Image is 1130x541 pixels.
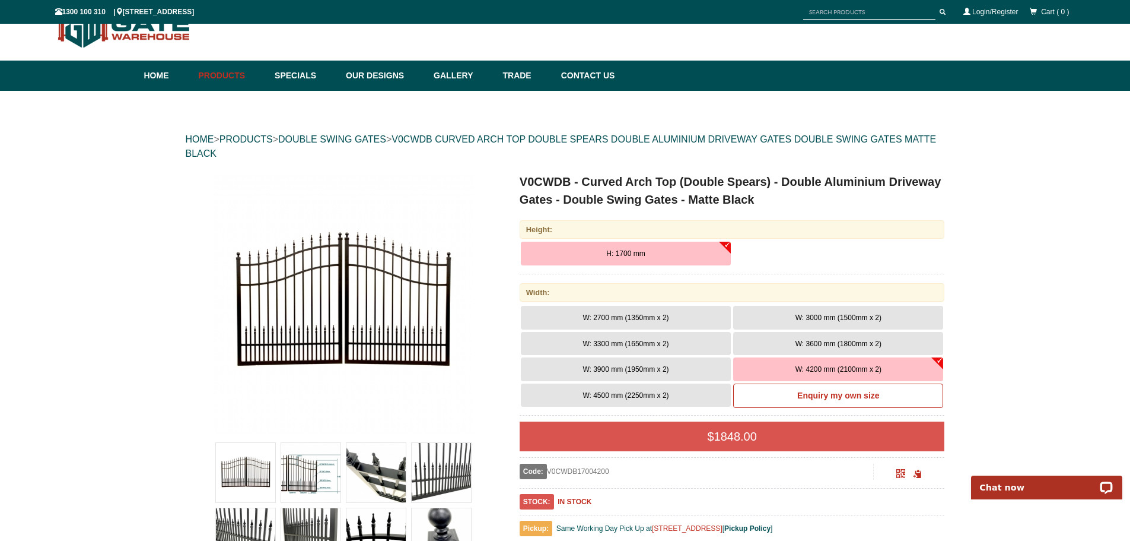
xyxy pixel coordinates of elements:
[606,249,645,258] span: H: 1700 mm
[556,524,773,533] span: Same Working Day Pick Up at [ ]
[521,332,731,356] button: W: 3300 mm (1650mm x 2)
[216,443,275,502] img: V0CWDB - Curved Arch Top (Double Spears) - Double Aluminium Driveway Gates - Double Swing Gates -...
[412,443,471,502] img: V0CWDB - Curved Arch Top (Double Spears) - Double Aluminium Driveway Gates - Double Swing Gates -...
[186,134,214,144] a: HOME
[652,524,722,533] a: [STREET_ADDRESS]
[1041,8,1069,16] span: Cart ( 0 )
[428,61,496,91] a: Gallery
[582,340,669,348] span: W: 3300 mm (1650mm x 2)
[582,314,669,322] span: W: 2700 mm (1350mm x 2)
[582,391,669,400] span: W: 4500 mm (2250mm x 2)
[281,443,340,502] img: V0CWDB - Curved Arch Top (Double Spears) - Double Aluminium Driveway Gates - Double Swing Gates -...
[913,470,922,479] span: Click to copy the URL
[520,494,554,510] span: STOCK:
[582,365,669,374] span: W: 3900 mm (1950mm x 2)
[963,462,1130,499] iframe: LiveChat chat widget
[803,5,935,20] input: SEARCH PRODUCTS
[733,384,943,409] a: Enquiry my own size
[186,134,937,159] a: V0CWDB CURVED ARCH TOP DOUBLE SPEARS DOUBLE ALUMINIUM DRIVEWAY GATES DOUBLE SWING GATES MATTE BLACK
[340,61,428,91] a: Our Designs
[346,443,406,502] img: V0CWDB - Curved Arch Top (Double Spears) - Double Aluminium Driveway Gates - Double Swing Gates -...
[520,220,945,239] div: Height:
[186,121,945,173] div: > > >
[558,498,591,506] b: IN STOCK
[521,306,731,330] button: W: 2700 mm (1350mm x 2)
[733,306,943,330] button: W: 3000 mm (1500mm x 2)
[520,464,874,479] div: V0CWDB17004200
[795,365,881,374] span: W: 4200 mm (2100mm x 2)
[55,8,195,16] span: 1300 100 310 | [STREET_ADDRESS]
[144,61,193,91] a: Home
[520,521,552,536] span: Pickup:
[187,173,501,434] a: V0CWDB - Curved Arch Top (Double Spears) - Double Aluminium Driveway Gates - Double Swing Gates -...
[733,332,943,356] button: W: 3600 mm (1800mm x 2)
[797,391,879,400] b: Enquiry my own size
[278,134,386,144] a: DOUBLE SWING GATES
[520,464,547,479] span: Code:
[521,384,731,407] button: W: 4500 mm (2250mm x 2)
[795,314,881,322] span: W: 3000 mm (1500mm x 2)
[972,8,1018,16] a: Login/Register
[213,173,474,434] img: V0CWDB - Curved Arch Top (Double Spears) - Double Aluminium Driveway Gates - Double Swing Gates -...
[219,134,273,144] a: PRODUCTS
[521,357,731,381] button: W: 3900 mm (1950mm x 2)
[795,340,881,348] span: W: 3600 mm (1800mm x 2)
[193,61,269,91] a: Products
[269,61,340,91] a: Specials
[714,430,757,443] span: 1848.00
[724,524,771,533] a: Pickup Policy
[520,283,945,302] div: Width:
[555,61,615,91] a: Contact Us
[496,61,555,91] a: Trade
[896,471,905,479] a: Click to enlarge and scan to share.
[521,242,731,265] button: H: 1700 mm
[520,422,945,451] div: $
[520,173,945,208] h1: V0CWDB - Curved Arch Top (Double Spears) - Double Aluminium Driveway Gates - Double Swing Gates -...
[733,357,943,381] button: W: 4200 mm (2100mm x 2)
